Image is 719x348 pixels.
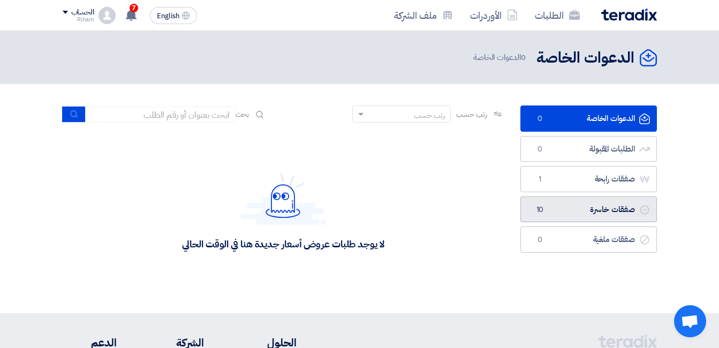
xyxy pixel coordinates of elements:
[601,9,657,21] img: Teradix logo
[534,205,547,215] span: 10
[461,3,526,28] a: الأوردرات
[157,12,179,20] span: English
[99,7,116,24] img: profile_test.png
[534,174,547,185] span: 1
[414,110,445,121] div: رتب حسب
[520,136,657,162] a: الطلبات المقبولة0
[63,17,94,22] div: Riham
[240,173,326,225] img: Hello
[520,226,657,253] a: صفقات ملغية0
[534,234,547,245] span: 0
[71,8,94,17] div: الحساب
[150,7,197,24] button: English
[520,166,657,192] a: صفقات رابحة1
[534,114,547,124] span: 0
[526,3,588,28] a: الطلبات
[473,51,528,64] span: الدعوات الخاصة
[456,109,487,120] span: رتب حسب
[385,3,461,28] a: ملف الشركة
[86,107,236,123] input: ابحث بعنوان أو رقم الطلب
[130,4,138,12] span: 7
[534,144,547,155] span: 0
[674,305,706,337] a: Open chat
[536,48,634,69] h2: الدعوات الخاصة
[236,109,249,120] span: بحث
[520,196,657,223] a: صفقات خاسرة10
[521,51,526,63] span: 0
[520,105,657,132] a: الدعوات الخاصة0
[182,238,384,250] div: لا يوجد طلبات عروض أسعار جديدة هنا في الوقت الحالي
